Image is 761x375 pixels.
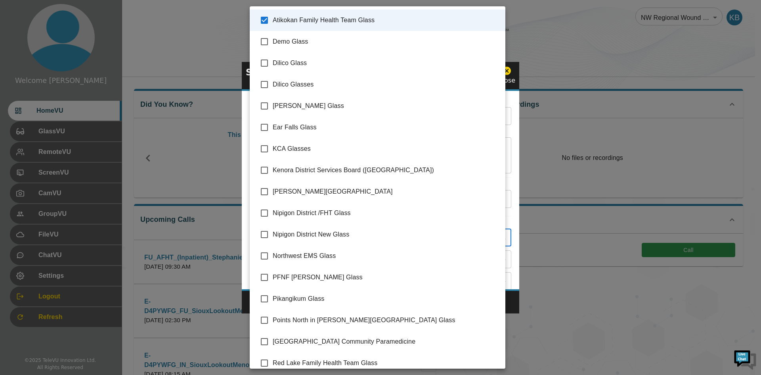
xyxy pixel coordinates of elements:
[273,58,499,68] span: Dilico Glass
[273,230,499,239] span: Nipigon District New Glass
[273,251,499,261] span: Northwest EMS Glass
[273,294,499,304] span: Pikangikum Glass
[46,100,109,180] span: We're online!
[273,15,499,25] span: Atikokan Family Health Team Glass
[4,217,151,244] textarea: Type your message and hit 'Enter'
[273,337,499,346] span: [GEOGRAPHIC_DATA] Community Paramedicine
[273,273,499,282] span: PFNF [PERSON_NAME] Glass
[273,208,499,218] span: Nipigon District /FHT Glass
[273,187,499,196] span: [PERSON_NAME][GEOGRAPHIC_DATA]
[733,347,757,371] img: Chat Widget
[273,123,499,132] span: Ear Falls Glass
[273,358,499,368] span: Red Lake Family Health Team Glass
[273,165,499,175] span: Kenora District Services Board ([GEOGRAPHIC_DATA])
[130,4,149,23] div: Minimize live chat window
[41,42,133,52] div: Chat with us now
[273,315,499,325] span: Points North in [PERSON_NAME][GEOGRAPHIC_DATA] Glass
[273,80,499,89] span: Dilico Glasses
[273,144,499,154] span: KCA Glasses
[13,37,33,57] img: d_736959983_company_1615157101543_736959983
[273,101,499,111] span: [PERSON_NAME] Glass
[273,37,499,46] span: Demo Glass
